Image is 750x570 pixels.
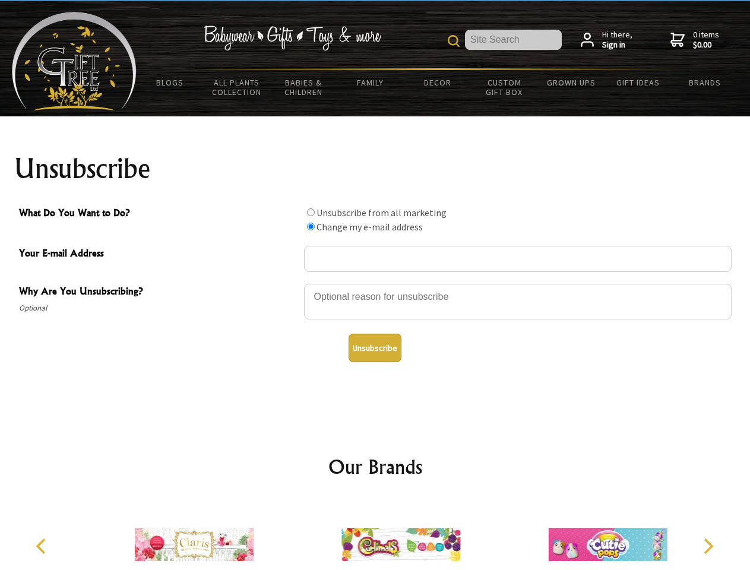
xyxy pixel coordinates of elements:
a: Babies & Children [270,70,337,104]
a: Custom Gift Box [471,70,538,104]
button: Unsubscribe [349,334,401,362]
a: Family [337,70,404,95]
input: Site Search [465,30,562,50]
img: Babyware - Gifts - Toys and more... [12,12,137,110]
span: Your E-mail Address [19,246,298,263]
input: Your E-mail Address [304,246,732,272]
textarea: Why Are You Unsubscribing? [304,284,732,319]
input: What Do You Want to Do? [307,223,315,230]
span: 0 items [693,29,719,50]
button: Next [695,533,721,559]
a: 0 items$0.00 [670,30,719,50]
span: Optional [19,301,298,315]
a: Decor [404,70,471,95]
a: Grown Ups [537,70,605,95]
a: All Plants Collection [204,70,271,104]
span: Why Are You Unsubscribing? [19,284,298,301]
span: What Do You Want to Do? [19,205,298,223]
h1: Unsubscribe [14,154,736,183]
strong: Sign in [602,40,632,50]
label: Unsubscribe from all marketing [317,207,447,218]
input: What Do You Want to Do? [307,208,315,216]
label: Change my e-mail address [317,221,423,233]
a: Gift Ideas [605,70,672,95]
a: Brands [672,70,739,95]
button: Previous [30,533,56,559]
img: Babywear - Gifts - Toys & more [203,26,381,50]
span: Hi there, [602,30,632,50]
strong: $0.00 [693,40,719,50]
img: product search [448,35,460,47]
a: BLOGS [137,70,204,95]
a: Hi there,Sign in [581,30,632,50]
h2: Our Brands [24,452,727,481]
